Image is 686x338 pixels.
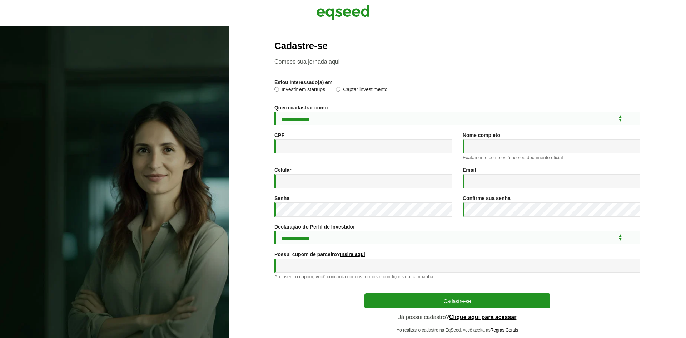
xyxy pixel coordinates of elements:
label: Quero cadastrar como [274,105,328,110]
p: Comece sua jornada aqui [274,58,640,65]
img: EqSeed Logo [316,4,370,21]
label: Estou interessado(a) em [274,80,333,85]
label: Senha [274,196,289,201]
label: Investir em startups [274,87,325,94]
input: Investir em startups [274,87,279,92]
label: Possui cupom de parceiro? [274,252,365,257]
label: Nome completo [463,133,500,138]
label: Declaração do Perfil de Investidor [274,224,355,229]
label: Email [463,167,476,172]
label: Confirme sua senha [463,196,511,201]
div: Ao inserir o cupom, você concorda com os termos e condições da campanha [274,274,640,279]
a: Regras Gerais [491,328,518,332]
a: Insira aqui [340,252,365,257]
h2: Cadastre-se [274,41,640,51]
a: Clique aqui para acessar [449,314,517,320]
input: Captar investimento [336,87,340,92]
p: Já possui cadastro? [364,314,550,320]
div: Exatamente como está no seu documento oficial [463,155,640,160]
label: Celular [274,167,291,172]
p: Ao realizar o cadastro na EqSeed, você aceita as [364,328,550,333]
button: Cadastre-se [364,293,550,308]
label: Captar investimento [336,87,388,94]
label: CPF [274,133,284,138]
